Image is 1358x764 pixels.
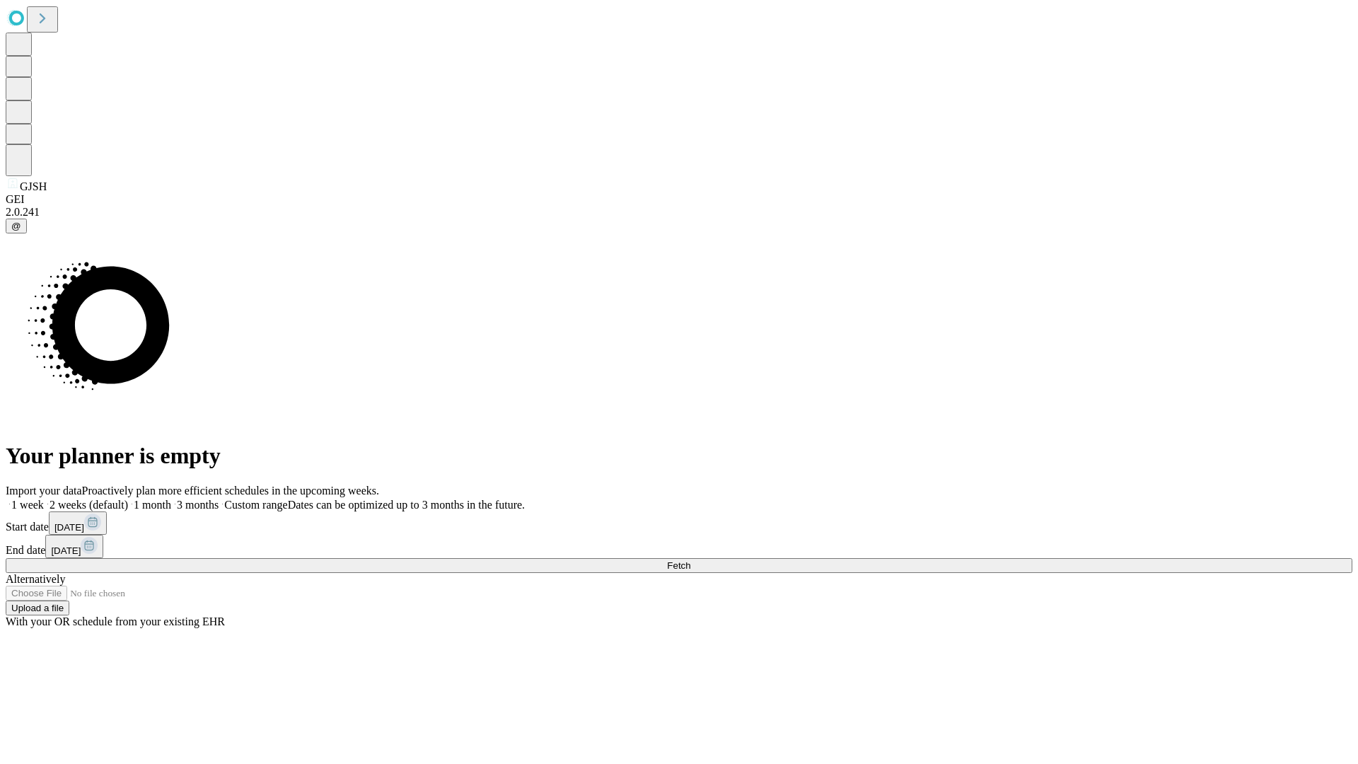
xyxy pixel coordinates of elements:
span: [DATE] [51,545,81,556]
h1: Your planner is empty [6,443,1352,469]
span: Alternatively [6,573,65,585]
span: Custom range [224,499,287,511]
span: Import your data [6,485,82,497]
div: End date [6,535,1352,558]
span: @ [11,221,21,231]
button: [DATE] [45,535,103,558]
span: [DATE] [54,522,84,533]
div: 2.0.241 [6,206,1352,219]
button: @ [6,219,27,233]
button: Fetch [6,558,1352,573]
span: 1 month [134,499,171,511]
span: With your OR schedule from your existing EHR [6,615,225,627]
span: Proactively plan more efficient schedules in the upcoming weeks. [82,485,379,497]
button: Upload a file [6,601,69,615]
span: 1 week [11,499,44,511]
span: GJSH [20,180,47,192]
button: [DATE] [49,511,107,535]
span: 2 weeks (default) [50,499,128,511]
span: Dates can be optimized up to 3 months in the future. [288,499,525,511]
div: Start date [6,511,1352,535]
span: 3 months [177,499,219,511]
span: Fetch [667,560,690,571]
div: GEI [6,193,1352,206]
